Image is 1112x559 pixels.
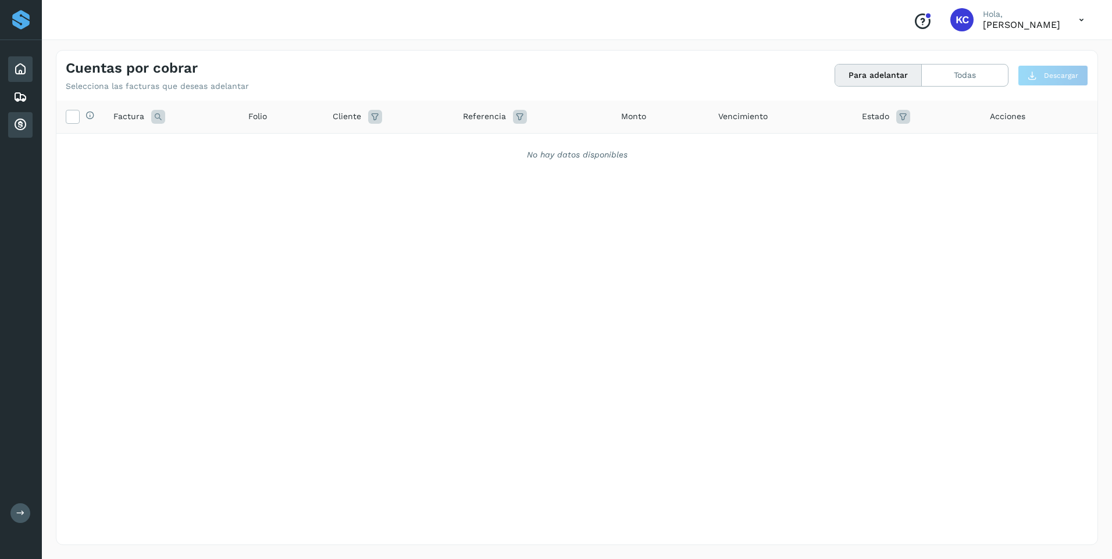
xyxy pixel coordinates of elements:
span: Folio [248,110,267,123]
span: Vencimiento [718,110,768,123]
span: Monto [621,110,646,123]
p: Hola, [983,9,1060,19]
div: Inicio [8,56,33,82]
button: Todas [922,64,1008,86]
span: Estado [862,110,889,123]
p: Selecciona las facturas que deseas adelantar [66,81,249,91]
div: Embarques [8,84,33,110]
span: Referencia [463,110,506,123]
span: Factura [113,110,144,123]
span: Descargar [1044,70,1078,81]
span: Cliente [333,110,361,123]
button: Para adelantar [835,64,922,86]
span: Acciones [990,110,1025,123]
h4: Cuentas por cobrar [66,60,198,77]
button: Descargar [1018,65,1088,86]
p: Karim Canchola Ceballos [983,19,1060,30]
div: No hay datos disponibles [72,149,1082,161]
div: Cuentas por cobrar [8,112,33,138]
